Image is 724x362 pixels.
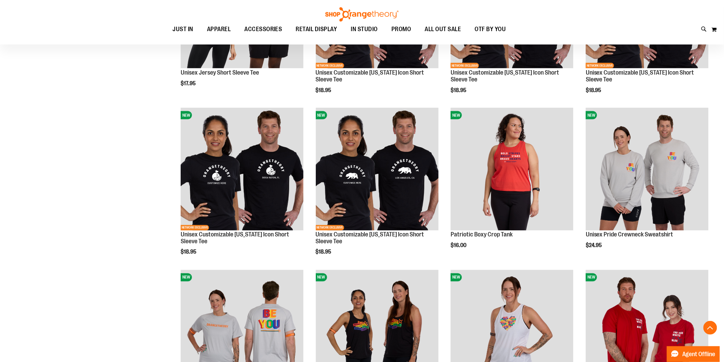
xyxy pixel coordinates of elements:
a: OTF City Unisex Florida Icon SS Tee BlackNEWNETWORK EXCLUSIVE [181,108,303,232]
span: JUST IN [172,22,193,37]
span: $18.95 [181,249,197,255]
span: NEW [586,273,597,282]
span: IN STUDIO [351,22,378,37]
a: Patriotic Boxy Crop Tank [451,231,513,238]
button: Back To Top [703,321,717,335]
span: ACCESSORIES [244,22,282,37]
img: OTF City Unisex Florida Icon SS Tee Black [181,108,303,231]
span: APPAREL [207,22,231,37]
span: NEW [451,111,462,119]
span: NETWORK EXCLUSIVE [316,225,344,231]
span: NETWORK EXCLUSIVE [181,225,209,231]
span: $18.95 [586,87,603,93]
a: Unisex Pride Crewneck SweatshirtNEW [586,108,709,232]
div: product [177,104,307,273]
a: Unisex Customizable [US_STATE] Icon Short Sleeve Tee [586,69,694,83]
span: $18.95 [451,87,467,93]
a: Unisex Jersey Short Sleeve Tee [181,69,259,76]
span: RETAIL DISPLAY [296,22,337,37]
span: OTF BY YOU [475,22,506,37]
span: NEW [181,111,192,119]
div: product [582,104,712,266]
span: $24.95 [586,243,603,249]
img: OTF City Unisex California Icon SS Tee Black [316,108,439,231]
div: product [312,104,442,273]
span: NEW [451,273,462,282]
span: NEW [316,273,327,282]
img: Patriotic Boxy Crop Tank [451,108,573,231]
span: ALL OUT SALE [425,22,461,37]
span: NETWORK EXCLUSIVE [451,63,479,68]
img: Unisex Pride Crewneck Sweatshirt [586,108,709,231]
a: Unisex Pride Crewneck Sweatshirt [586,231,673,238]
span: NEW [586,111,597,119]
img: Shop Orangetheory [324,7,400,22]
a: Unisex Customizable [US_STATE] Icon Short Sleeve Tee [181,231,289,245]
a: Unisex Customizable [US_STATE] Icon Short Sleeve Tee [451,69,559,83]
a: Patriotic Boxy Crop TankNEW [451,108,573,232]
span: $18.95 [316,249,333,255]
span: NETWORK EXCLUSIVE [586,63,614,68]
span: $18.95 [316,87,333,93]
span: Agent Offline [683,351,715,358]
span: NEW [181,273,192,282]
a: Unisex Customizable [US_STATE] Icon Short Sleeve Tee [316,69,424,83]
div: product [447,104,577,266]
span: $17.95 [181,80,197,87]
a: OTF City Unisex California Icon SS Tee BlackNEWNETWORK EXCLUSIVE [316,108,439,232]
a: Unisex Customizable [US_STATE] Icon Short Sleeve Tee [316,231,424,245]
button: Agent Offline [667,346,720,362]
span: $16.00 [451,243,467,249]
span: NEW [316,111,327,119]
span: PROMO [391,22,411,37]
span: NETWORK EXCLUSIVE [316,63,344,68]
